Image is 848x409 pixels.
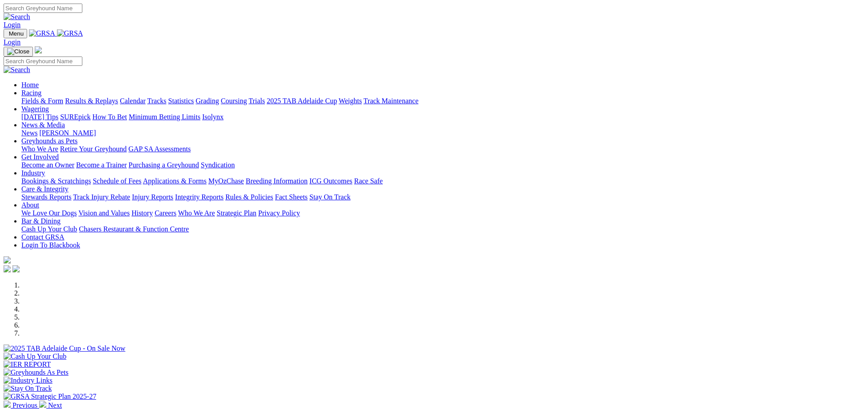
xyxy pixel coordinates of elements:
a: Results & Replays [65,97,118,105]
a: Contact GRSA [21,233,64,241]
a: Become an Owner [21,161,74,169]
a: Vision and Values [78,209,130,217]
img: Stay On Track [4,385,52,393]
a: Racing [21,89,41,97]
div: Greyhounds as Pets [21,145,844,153]
a: History [131,209,153,217]
a: [DATE] Tips [21,113,58,121]
a: Greyhounds as Pets [21,137,77,145]
a: Chasers Restaurant & Function Centre [79,225,189,233]
img: twitter.svg [12,265,20,272]
div: Care & Integrity [21,193,844,201]
a: Weights [339,97,362,105]
img: logo-grsa-white.png [4,256,11,263]
button: Toggle navigation [4,29,27,38]
a: Track Injury Rebate [73,193,130,201]
a: GAP SA Assessments [129,145,191,153]
a: How To Bet [93,113,127,121]
a: Industry [21,169,45,177]
a: Schedule of Fees [93,177,141,185]
a: Cash Up Your Club [21,225,77,233]
a: Previous [4,401,39,409]
a: 2025 TAB Adelaide Cup [267,97,337,105]
a: Integrity Reports [175,193,223,201]
span: Previous [12,401,37,409]
a: Fields & Form [21,97,63,105]
img: Greyhounds As Pets [4,369,69,377]
a: Who We Are [178,209,215,217]
div: Wagering [21,113,844,121]
a: Care & Integrity [21,185,69,193]
a: Bookings & Scratchings [21,177,91,185]
a: Who We Are [21,145,58,153]
a: Applications & Forms [143,177,207,185]
a: Injury Reports [132,193,173,201]
a: Isolynx [202,113,223,121]
a: Stay On Track [309,193,350,201]
img: Search [4,66,30,74]
a: Minimum Betting Limits [129,113,200,121]
a: Next [39,401,62,409]
a: Statistics [168,97,194,105]
img: Close [7,48,29,55]
a: Careers [154,209,176,217]
button: Toggle navigation [4,47,33,57]
a: Fact Sheets [275,193,308,201]
a: Login [4,21,20,28]
a: Strategic Plan [217,209,256,217]
img: GRSA Strategic Plan 2025-27 [4,393,96,401]
a: Retire Your Greyhound [60,145,127,153]
a: Trials [248,97,265,105]
a: Login [4,38,20,46]
input: Search [4,57,82,66]
a: Purchasing a Greyhound [129,161,199,169]
a: About [21,201,39,209]
a: Home [21,81,39,89]
img: IER REPORT [4,360,51,369]
img: GRSA [57,29,83,37]
a: Breeding Information [246,177,308,185]
a: Wagering [21,105,49,113]
a: Become a Trainer [76,161,127,169]
a: Syndication [201,161,235,169]
a: Grading [196,97,219,105]
a: Rules & Policies [225,193,273,201]
img: chevron-left-pager-white.svg [4,401,11,408]
a: Calendar [120,97,146,105]
span: Menu [9,30,24,37]
a: We Love Our Dogs [21,209,77,217]
img: Industry Links [4,377,53,385]
div: About [21,209,844,217]
a: Tracks [147,97,166,105]
a: ICG Outcomes [309,177,352,185]
a: [PERSON_NAME] [39,129,96,137]
a: Stewards Reports [21,193,71,201]
div: Bar & Dining [21,225,844,233]
a: News & Media [21,121,65,129]
a: Track Maintenance [364,97,418,105]
a: News [21,129,37,137]
a: Race Safe [354,177,382,185]
img: 2025 TAB Adelaide Cup - On Sale Now [4,344,126,352]
div: Get Involved [21,161,844,169]
div: Industry [21,177,844,185]
div: News & Media [21,129,844,137]
img: facebook.svg [4,265,11,272]
a: MyOzChase [208,177,244,185]
div: Racing [21,97,844,105]
img: Search [4,13,30,21]
a: Get Involved [21,153,59,161]
img: chevron-right-pager-white.svg [39,401,46,408]
img: GRSA [29,29,55,37]
a: Privacy Policy [258,209,300,217]
img: Cash Up Your Club [4,352,66,360]
a: Coursing [221,97,247,105]
span: Next [48,401,62,409]
a: SUREpick [60,113,90,121]
img: logo-grsa-white.png [35,46,42,53]
a: Login To Blackbook [21,241,80,249]
a: Bar & Dining [21,217,61,225]
input: Search [4,4,82,13]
